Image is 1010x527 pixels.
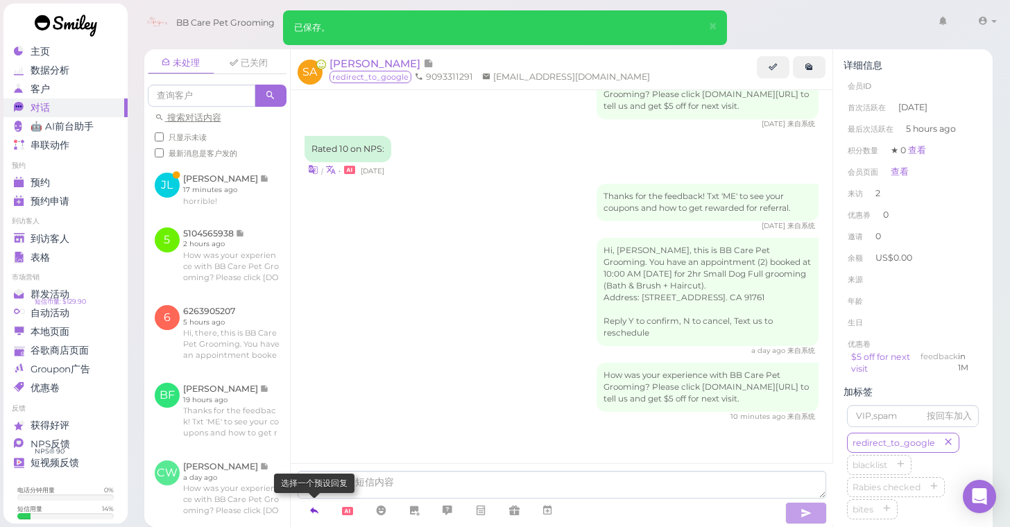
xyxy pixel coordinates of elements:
[169,132,207,142] span: 只显示未读
[891,166,909,177] a: 查看
[305,136,391,162] div: Rated 10 on NPS:
[155,148,164,157] input: 最新消息是客户发的
[850,460,890,470] span: blacklist
[3,453,128,472] a: 短视频反馈
[848,124,893,134] span: 最后次活跃在
[31,139,69,151] span: 串联动作
[3,416,128,435] a: 获得好评
[844,225,982,248] li: 0
[958,351,975,376] div: 到期于2025-10-20 11:59pm
[3,341,128,360] a: 谷歌商店页面
[848,81,871,91] span: 会员ID
[898,101,927,114] span: [DATE]
[31,326,69,338] span: 本地页面
[216,53,282,74] a: 已关闭
[787,346,815,355] span: 来自系统
[31,252,50,263] span: 表格
[3,136,128,155] a: 串联动作
[597,238,819,346] div: Hi, [PERSON_NAME], this is BB Care Pet Grooming. You have an appointment (2) booked at 10:00 AM [...
[31,307,69,319] span: 自动活动
[848,189,863,198] span: 来访
[850,438,938,448] span: redirect_to_google
[850,482,923,492] span: Rabies checked
[3,98,128,117] a: 对话
[848,253,865,263] span: 余额
[31,102,50,114] span: 对话
[361,166,384,175] span: 08/21/2025 02:17pm
[848,167,878,177] span: 会员页面
[3,304,128,322] a: 自动活动
[423,57,434,70] span: 记录
[35,296,86,307] span: 短信币量: $129.90
[31,288,69,300] span: 群发活动
[35,446,65,457] span: NPS® 90
[787,221,815,230] span: 来自系统
[31,345,89,356] span: 谷歌商店页面
[597,70,819,119] div: How was your experience with BB Care Pet Grooming? Please click [DOMAIN_NAME][URL] to tell us and...
[3,404,128,413] li: 反馈
[848,339,871,349] span: 优惠卷
[3,360,128,379] a: Groupon广告
[851,352,910,374] a: $5 off for next visit
[155,112,221,123] a: 搜索对话内容
[31,121,94,132] span: 🤖 AI前台助手
[844,386,982,398] div: 加标签
[3,230,128,248] a: 到访客人
[148,85,255,107] input: 查询客户
[31,457,79,469] span: 短视频反馈
[597,184,819,221] div: Thanks for the feedback! Txt 'ME' to see your coupons and how to get rewarded for referral.
[787,412,815,421] span: 来自系统
[751,346,787,355] span: 09/10/2025 11:17am
[329,57,423,70] span: [PERSON_NAME]
[17,485,55,494] div: 电话分钟用量
[31,46,50,58] span: 主页
[31,233,69,245] span: 到访客人
[730,412,787,421] span: 09/11/2025 03:12pm
[844,204,982,226] li: 0
[31,83,50,95] span: 客户
[3,192,128,211] a: 预约申请
[848,232,863,241] span: 邀请
[17,504,42,513] div: 短信用量
[31,382,60,394] span: 优惠卷
[3,173,128,192] a: 预约
[3,80,128,98] a: 客户
[908,145,926,155] a: 查看
[148,53,214,74] a: 未处理
[875,252,912,263] span: US$0.00
[329,57,434,70] a: [PERSON_NAME]
[155,132,164,141] input: 只显示未读
[844,60,982,71] div: 详细信息
[844,182,982,205] li: 2
[31,363,90,375] span: Groupon广告
[31,177,50,189] span: 预约
[176,3,275,42] span: BB Care Pet Grooming
[3,117,128,136] a: 🤖 AI前台助手
[921,351,958,376] div: feedback
[3,273,128,282] li: 市场营销
[848,103,886,112] span: 首次活跃在
[762,119,787,128] span: 08/21/2025 01:35pm
[927,410,972,422] div: 按回车加入
[700,10,726,43] button: Close
[31,420,69,431] span: 获得好评
[3,322,128,341] a: 本地页面
[597,363,819,412] div: How was your experience with BB Care Pet Grooming? Please click [DOMAIN_NAME][URL] to tell us and...
[3,216,128,226] li: 到访客人
[850,504,876,515] span: bites
[169,148,237,158] span: 最新消息是客户发的
[906,123,956,135] span: 5 hours ago
[3,248,128,267] a: 表格
[3,161,128,171] li: 预约
[762,221,787,230] span: 08/21/2025 02:17pm
[848,318,863,327] span: 生日
[31,438,70,450] span: NPS反馈
[3,61,128,80] a: 数据分析
[708,17,717,36] span: ×
[305,162,819,177] div: •
[891,145,926,155] span: ★ 0
[321,166,323,175] i: |
[848,296,863,306] span: 年龄
[848,275,863,284] span: 来源
[847,405,979,427] input: VIP,spam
